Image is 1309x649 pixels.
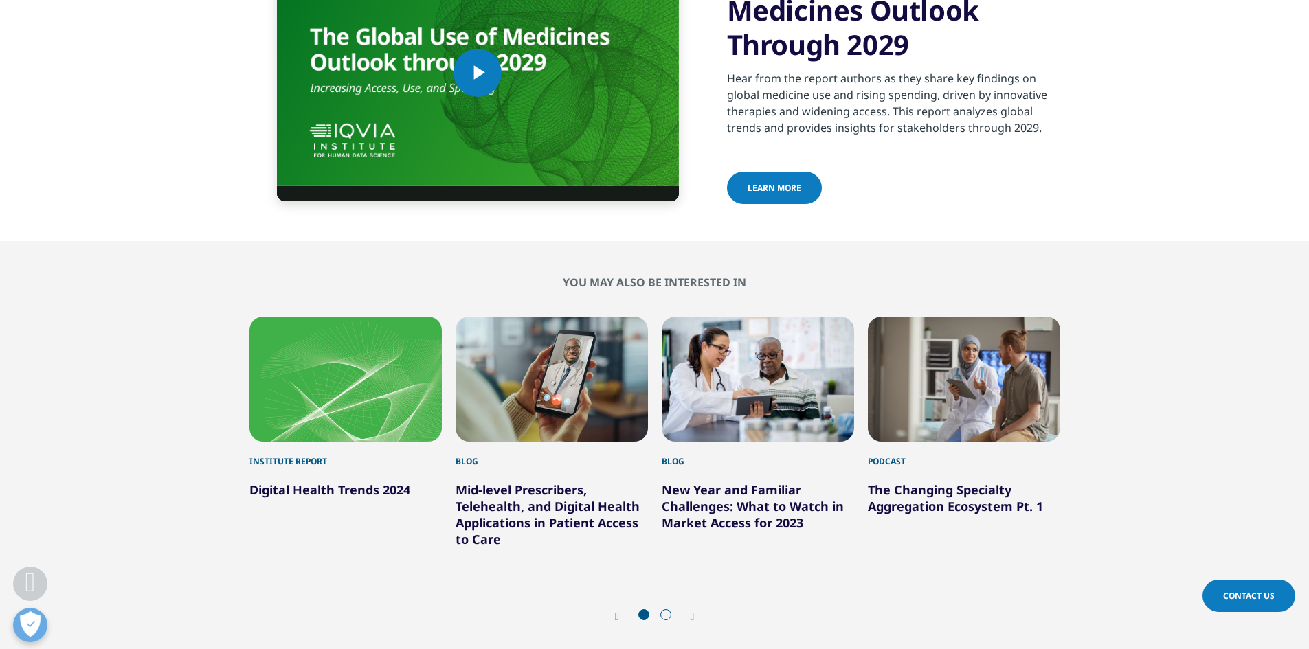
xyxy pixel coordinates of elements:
div: Next slide [677,610,695,623]
div: Previous slide [615,610,633,623]
div: Blog [456,442,648,468]
button: Open Preferences [13,608,47,642]
span: learn more [748,182,801,194]
a: Contact Us [1202,580,1295,612]
h2: You may also be interested in [249,275,1060,289]
button: Play Video [454,49,502,97]
a: learn more [727,172,822,204]
a: Digital Health Trends 2024 [249,481,410,498]
div: 4 / 6 [868,317,1060,547]
div: 1 / 6 [249,317,442,547]
a: Mid-level Prescribers, Telehealth, and Digital Health Applications in Patient Access to Care [456,481,640,547]
div: Institute Report [249,442,442,468]
div: Blog [662,442,854,468]
span: Contact Us [1223,590,1275,602]
div: Podcast [868,442,1060,468]
div: 3 / 6 [662,317,854,547]
a: The Changing Specialty Aggregation Ecosystem Pt. 1 [868,481,1043,514]
p: Hear from the report authors as they share key findings on global medicine use and rising spendin... [727,70,1060,144]
a: New Year and Familiar Challenges: What to Watch in Market Access for 2023 [662,481,844,531]
div: 2 / 6 [456,317,648,547]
